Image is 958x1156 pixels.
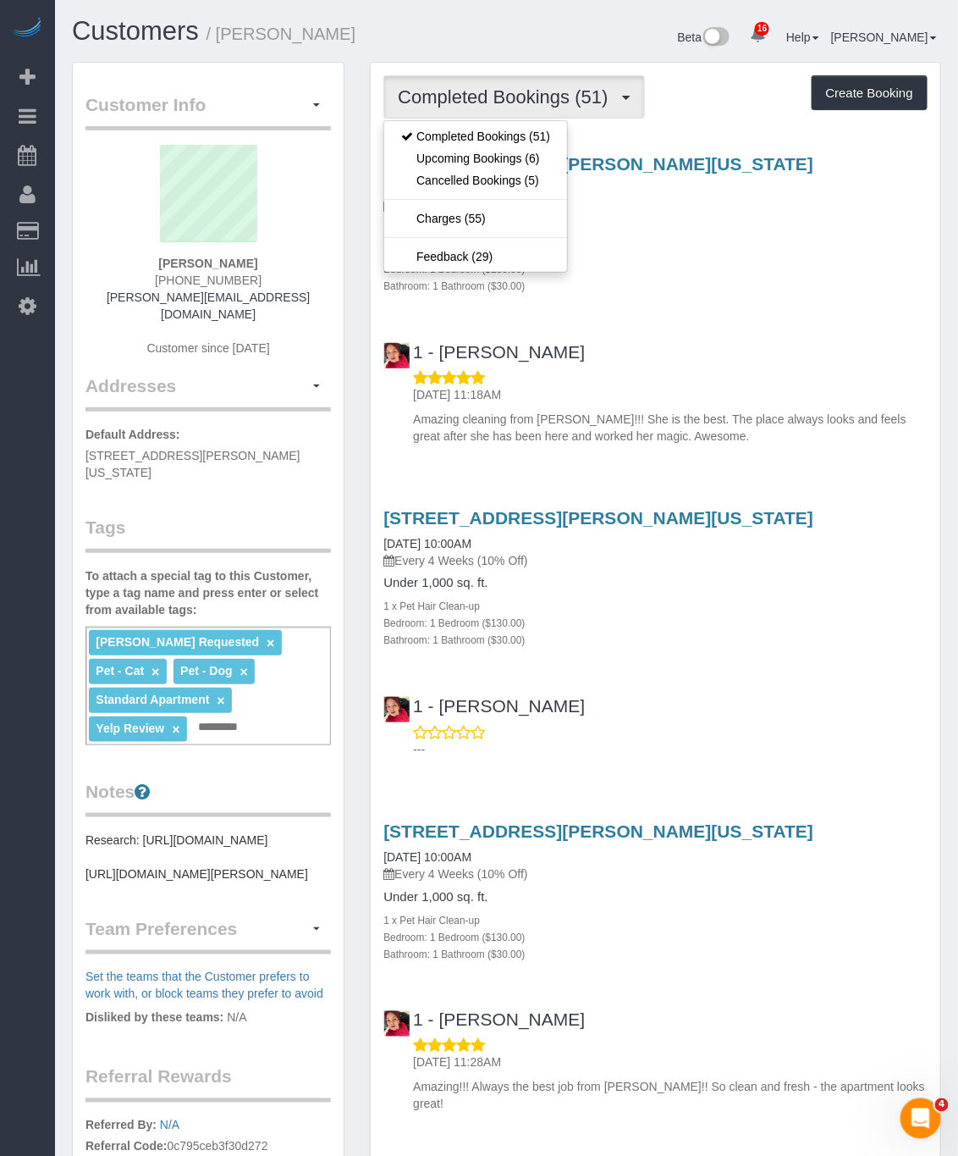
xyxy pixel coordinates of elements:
a: Feedback (29) [384,246,567,268]
strong: [PERSON_NAME] [158,257,257,270]
span: N/A [227,1011,246,1025]
p: Every 4 Weeks (10% Off) [383,866,928,882]
a: Charges (55) [384,207,567,230]
a: 1 - [PERSON_NAME] [383,1010,585,1030]
a: 1 - [PERSON_NAME] [383,696,585,716]
small: Bathroom: 1 Bathroom ($30.00) [383,634,525,646]
legend: Referral Rewards [85,1065,331,1103]
a: N/A [160,1119,179,1132]
p: --- [413,741,928,758]
a: × [267,636,274,650]
img: 1 - Emely Jimenez [384,697,410,722]
label: Referral Code: [85,1138,167,1155]
small: Bedroom: 1 Bedroom ($130.00) [383,263,525,275]
pre: Research: [URL][DOMAIN_NAME] [URL][DOMAIN_NAME][PERSON_NAME] [85,832,331,882]
p: Amazing cleaning from [PERSON_NAME]!!! She is the best. The place always looks and feels great af... [413,411,928,445]
span: Yelp Review [96,722,164,735]
a: × [217,694,224,708]
label: To attach a special tag to this Customer, type a tag name and press enter or select from availabl... [85,567,331,618]
p: Every 4 Weeks (10% Off) [383,552,928,569]
img: New interface [702,27,730,49]
a: × [172,722,179,737]
a: × [151,665,159,679]
a: [STREET_ADDRESS][PERSON_NAME][US_STATE] [383,154,813,174]
a: Set the teams that the Customer prefers to work with, or block teams they prefer to avoid [85,971,323,1001]
span: [STREET_ADDRESS][PERSON_NAME][US_STATE] [85,449,300,479]
small: / [PERSON_NAME] [206,25,356,43]
h4: Under 1,000 sq. ft. [383,576,928,590]
span: Pet - Dog [180,664,232,678]
a: 16 [741,17,774,54]
p: Every 4 Weeks (10% Off) [383,197,928,214]
img: Automaid Logo [10,17,44,41]
a: Customers [72,16,199,46]
span: Pet - Cat [96,664,144,678]
h4: Under 1,000 sq. ft. [383,890,928,904]
small: Bedroom: 1 Bedroom ($130.00) [383,932,525,943]
legend: Tags [85,515,331,553]
a: [STREET_ADDRESS][PERSON_NAME][US_STATE] [383,821,813,841]
small: Bedroom: 1 Bedroom ($130.00) [383,617,525,629]
small: 1 x Pet Hair Clean-up [383,915,480,926]
a: [STREET_ADDRESS][PERSON_NAME][US_STATE] [383,508,813,528]
a: [DATE] 10:00AM [383,537,471,550]
button: Completed Bookings (51) [383,75,644,119]
span: Customer since [DATE] [147,341,270,355]
a: Cancelled Bookings (5) [384,169,567,191]
span: [PHONE_NUMBER] [155,274,262,287]
iframe: Intercom live chat [900,1098,941,1139]
small: 1 x Pet Hair Clean-up [383,600,480,612]
p: [DATE] 11:18AM [413,386,928,403]
a: Help [786,30,819,44]
span: Completed Bookings (51) [398,86,616,108]
a: × [240,665,248,679]
a: [PERSON_NAME][EMAIL_ADDRESS][DOMAIN_NAME] [107,290,310,321]
p: Amazing!!! Always the best job from [PERSON_NAME]!! So clean and fresh - the apartment looks great! [413,1079,928,1113]
legend: Notes [85,779,331,817]
a: [PERSON_NAME] [831,30,937,44]
label: Default Address: [85,426,180,443]
label: Disliked by these teams: [85,1009,223,1026]
span: 4 [935,1098,949,1112]
span: [PERSON_NAME] Requested [96,635,259,649]
span: Standard Apartment [96,693,209,706]
legend: Customer Info [85,92,331,130]
a: Upcoming Bookings (6) [384,147,567,169]
a: 1 - [PERSON_NAME] [383,342,585,362]
small: Bathroom: 1 Bathroom ($30.00) [383,949,525,960]
span: 16 [755,22,769,36]
legend: Team Preferences [85,916,331,954]
small: Bathroom: 1 Bathroom ($30.00) [383,280,525,292]
img: 1 - Emely Jimenez [384,1011,410,1037]
button: Create Booking [812,75,928,111]
h4: Under 1,000 sq. ft. [383,222,928,236]
a: [DATE] 10:00AM [383,850,471,864]
a: Beta [678,30,730,44]
label: Referred By: [85,1117,157,1134]
p: [DATE] 11:28AM [413,1054,928,1071]
a: Completed Bookings (51) [384,125,567,147]
img: 1 - Emely Jimenez [384,343,410,368]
